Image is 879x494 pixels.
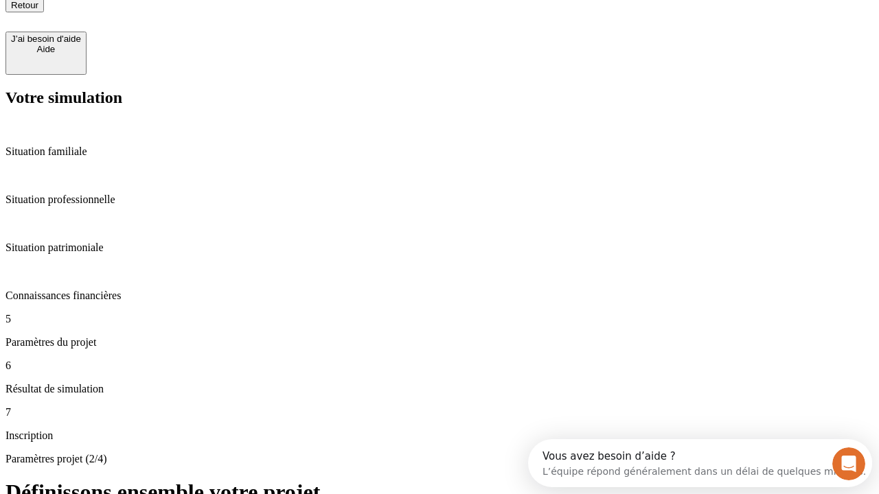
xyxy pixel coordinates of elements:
p: Inscription [5,430,874,442]
iframe: Intercom live chat [832,447,865,480]
p: Connaissances financières [5,290,874,302]
p: 7 [5,406,874,419]
iframe: Intercom live chat discovery launcher [528,439,872,487]
p: 6 [5,360,874,372]
p: Résultat de simulation [5,383,874,395]
p: 5 [5,313,874,325]
div: J’ai besoin d'aide [11,34,81,44]
p: Situation patrimoniale [5,242,874,254]
p: Situation professionnelle [5,193,874,206]
div: Ouvrir le Messenger Intercom [5,5,378,43]
div: Vous avez besoin d’aide ? [14,12,338,23]
h2: Votre simulation [5,89,874,107]
p: Paramètres du projet [5,336,874,349]
div: L’équipe répond généralement dans un délai de quelques minutes. [14,23,338,37]
button: J’ai besoin d'aideAide [5,32,87,75]
p: Paramètres projet (2/4) [5,453,874,465]
div: Aide [11,44,81,54]
p: Situation familiale [5,145,874,158]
